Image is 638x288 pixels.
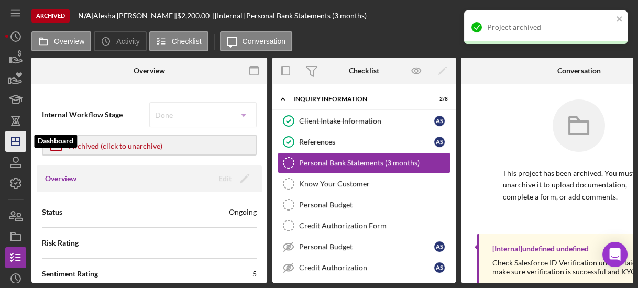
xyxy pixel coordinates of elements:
[172,37,202,46] label: Checklist
[299,117,434,125] div: Client Intake Information
[213,12,367,20] div: | [Internal] Personal Bank Statements (3 months)
[278,152,450,173] a: Personal Bank Statements (3 months)
[94,31,146,51] button: Activity
[42,109,149,120] span: Internal Workflow Stage
[229,207,257,217] div: Ongoing
[218,171,232,186] div: Edit
[42,269,98,279] span: Sentiment Rating
[557,67,601,75] div: Conversation
[602,242,628,267] div: Open Intercom Messenger
[278,173,450,194] a: Know Your Customer
[429,96,448,102] div: 2 / 8
[299,138,434,146] div: References
[278,236,450,257] a: Personal BudgetAS
[134,67,165,75] div: Overview
[299,201,450,209] div: Personal Budget
[548,5,633,26] button: Mark Complete
[54,37,84,46] label: Overview
[252,269,257,279] div: 5
[434,262,445,273] div: A S
[149,31,208,51] button: Checklist
[278,131,450,152] a: ReferencesAS
[243,37,286,46] label: Conversation
[278,194,450,215] a: Personal Budget
[69,136,162,154] div: Archived (click to unarchive)
[299,180,450,188] div: Know Your Customer
[293,96,422,102] div: Inquiry Information
[42,207,62,217] span: Status
[78,11,91,20] b: N/A
[42,135,257,156] button: Archived (click to unarchive)
[299,242,434,251] div: Personal Budget
[278,110,450,131] a: Client Intake InformationAS
[434,116,445,126] div: A S
[299,221,450,230] div: Credit Authorization Form
[42,238,79,248] span: Risk Rating
[558,5,609,26] div: Mark Complete
[278,257,450,278] a: Credit AuthorizationAS
[177,12,213,20] div: $2,200.00
[220,31,293,51] button: Conversation
[212,171,254,186] button: Edit
[278,215,450,236] a: Credit Authorization Form
[487,23,613,31] div: Project archived
[31,9,70,23] div: Archived
[116,37,139,46] label: Activity
[299,263,434,272] div: Credit Authorization
[349,67,379,75] div: Checklist
[434,241,445,252] div: A S
[31,31,91,51] button: Overview
[434,137,445,147] div: A S
[78,12,93,20] div: |
[299,159,450,167] div: Personal Bank Statements (3 months)
[93,12,177,20] div: Alesha [PERSON_NAME] |
[616,15,623,25] button: close
[492,245,589,253] div: [Internal] undefined undefined
[45,173,76,184] h3: Overview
